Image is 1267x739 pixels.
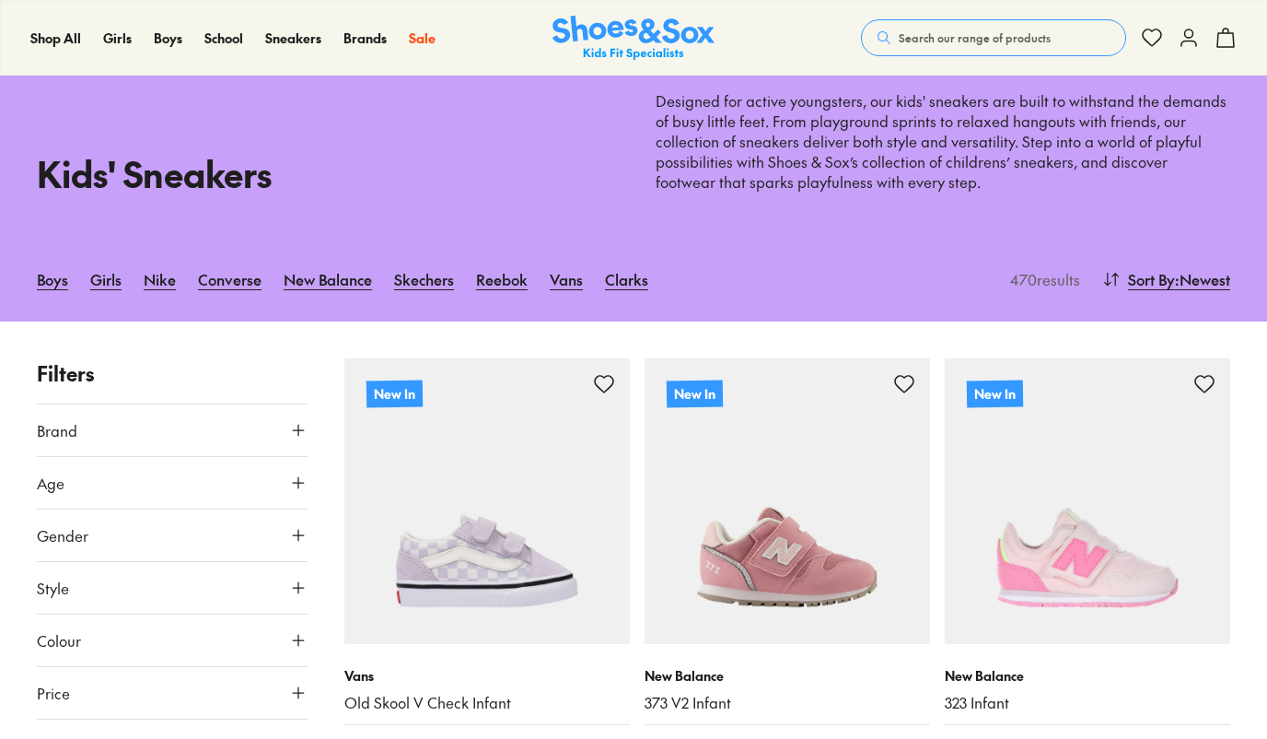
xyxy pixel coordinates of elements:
[198,259,262,299] a: Converse
[344,666,630,686] p: Vans
[37,419,77,441] span: Brand
[409,29,436,47] span: Sale
[204,29,243,47] span: School
[967,380,1023,407] p: New In
[476,259,528,299] a: Reebok
[90,259,122,299] a: Girls
[645,358,930,644] a: New In
[204,29,243,48] a: School
[37,629,81,651] span: Colour
[37,577,69,599] span: Style
[30,29,81,48] a: Shop All
[37,524,88,546] span: Gender
[343,29,387,47] span: Brands
[37,615,308,666] button: Colour
[394,259,454,299] a: Skechers
[552,16,715,61] a: Shoes & Sox
[37,472,64,494] span: Age
[366,380,423,407] p: New In
[344,358,630,644] a: New In
[30,29,81,47] span: Shop All
[409,29,436,48] a: Sale
[645,693,930,713] a: 373 V2 Infant
[37,667,308,719] button: Price
[552,16,715,61] img: SNS_Logo_Responsive.svg
[945,358,1230,644] a: New In
[37,562,308,614] button: Style
[1175,268,1230,290] span: : Newest
[37,358,308,389] p: Filters
[945,693,1230,713] a: 323 Infant
[284,259,372,299] a: New Balance
[550,259,583,299] a: Vans
[861,19,1126,56] button: Search our range of products
[265,29,321,48] a: Sneakers
[103,29,132,48] a: Girls
[899,29,1051,46] span: Search our range of products
[144,259,176,299] a: Nike
[37,457,308,509] button: Age
[37,405,308,456] button: Brand
[37,259,68,299] a: Boys
[605,259,648,299] a: Clarks
[1102,259,1230,299] button: Sort By:Newest
[343,29,387,48] a: Brands
[154,29,182,48] a: Boys
[265,29,321,47] span: Sneakers
[37,147,611,200] h1: Kids' Sneakers
[656,91,1230,193] p: Designed for active youngsters, our kids' sneakers are built to withstand the demands of busy lit...
[1128,268,1175,290] span: Sort By
[37,682,70,704] span: Price
[667,380,723,407] p: New In
[344,693,630,713] a: Old Skool V Check Infant
[37,510,308,561] button: Gender
[103,29,132,47] span: Girls
[645,666,930,686] p: New Balance
[154,29,182,47] span: Boys
[1003,268,1080,290] p: 470 results
[945,666,1230,686] p: New Balance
